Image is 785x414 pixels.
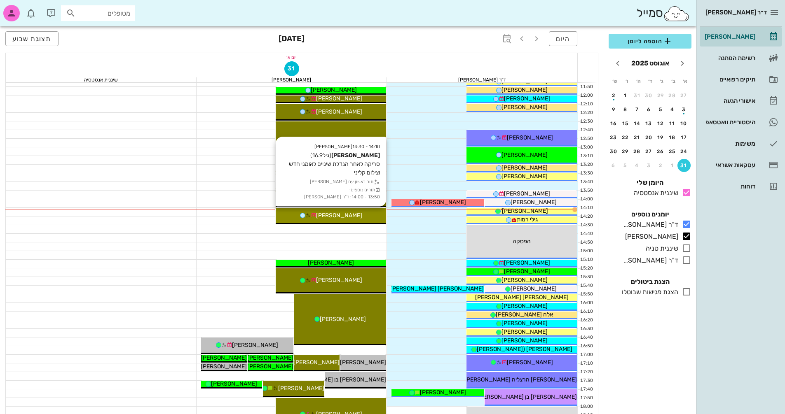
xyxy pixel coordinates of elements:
img: SmileCloud logo [663,5,690,22]
button: 31 [284,61,299,76]
a: דוחות [700,177,782,196]
div: 7 [630,107,644,112]
button: 4 [666,103,679,116]
div: 25 [666,149,679,154]
div: 18:00 [578,403,595,410]
div: 15:30 [578,274,595,281]
div: 22 [619,135,632,140]
button: 16 [607,117,620,130]
button: 19 [654,131,667,144]
button: 29 [654,89,667,102]
div: 24 [677,149,691,154]
div: 19 [654,135,667,140]
div: 28 [666,93,679,98]
a: משימות [700,134,782,154]
div: 12:50 [578,135,595,142]
span: [PERSON_NAME] [504,190,550,197]
span: 31 [285,65,299,72]
span: תג [24,7,29,12]
div: 15 [619,121,632,126]
a: [PERSON_NAME] [700,27,782,47]
th: ש׳ [609,74,620,88]
div: 4 [630,163,644,168]
div: 15:20 [578,265,595,272]
span: [PERSON_NAME] [507,359,553,366]
span: [PERSON_NAME] ([PERSON_NAME] [477,346,572,353]
div: 13:20 [578,161,595,168]
button: 29 [619,145,632,158]
div: 13:50 [578,187,595,194]
span: [PERSON_NAME] [511,199,557,206]
span: הוספה ליומן [615,36,685,46]
div: 11:50 [578,84,595,91]
span: היום [556,35,570,43]
div: 20 [642,135,656,140]
div: 14 [630,121,644,126]
span: [PERSON_NAME] [211,380,257,387]
span: [PERSON_NAME] [511,285,557,292]
span: [PERSON_NAME] [PERSON_NAME] [475,294,569,301]
span: [PERSON_NAME] [316,277,362,284]
span: הפסקה [513,238,531,245]
button: 4 [630,159,644,172]
span: [PERSON_NAME] [201,354,247,361]
button: 24 [677,145,691,158]
span: [PERSON_NAME] [501,86,548,93]
span: [PERSON_NAME] [504,95,550,102]
div: ד"ר [PERSON_NAME] [387,77,577,82]
button: 27 [677,89,691,102]
span: [PERSON_NAME] [420,199,466,206]
button: 30 [642,89,656,102]
a: אישורי הגעה [700,91,782,111]
div: דוחות [703,183,755,190]
span: [PERSON_NAME] [316,95,362,102]
div: [PERSON_NAME] [703,33,755,40]
span: [PERSON_NAME] בן [PERSON_NAME] [287,376,386,383]
span: [PERSON_NAME] [507,134,553,141]
div: 16:10 [578,308,595,315]
div: 14:30 [578,222,595,229]
button: 30 [607,145,620,158]
button: 22 [619,131,632,144]
span: [PERSON_NAME] [501,328,548,335]
span: ד״ר [PERSON_NAME] [705,9,767,16]
button: 12 [654,117,667,130]
span: [PERSON_NAME] [420,389,466,396]
div: 18 [666,135,679,140]
button: 31 [677,159,691,172]
button: 13 [642,117,656,130]
div: 12:30 [578,118,595,125]
div: 11 [666,121,679,126]
div: 13:30 [578,170,595,177]
span: [PERSON_NAME] [PERSON_NAME] ([PERSON_NAME]) [339,285,484,292]
span: [PERSON_NAME] הרצליה [PERSON_NAME] [464,376,577,383]
div: 5 [619,163,632,168]
button: חודש שעבר [675,56,690,71]
div: 16:50 [578,343,595,350]
th: א׳ [680,74,691,88]
span: [PERSON_NAME] [501,104,548,111]
span: [PERSON_NAME] [316,108,362,115]
button: 17 [677,131,691,144]
span: [PERSON_NAME] [501,173,548,180]
div: 16:30 [578,326,595,333]
div: 13 [642,121,656,126]
h3: [DATE] [279,31,305,48]
div: ד"ר [PERSON_NAME] [620,256,678,265]
span: [PERSON_NAME] [278,385,324,392]
span: [PERSON_NAME] [247,354,293,361]
div: 16:40 [578,334,595,341]
div: 15:50 [578,291,595,298]
div: 10 [677,121,691,126]
span: [PERSON_NAME]' [501,207,548,214]
button: 10 [677,117,691,130]
div: יום א׳ [6,53,577,61]
h4: הצגת ביטולים [609,277,691,287]
th: ה׳ [633,74,644,88]
div: 13:10 [578,153,595,160]
div: 15:00 [578,248,595,255]
button: תצוגת שבוע [5,31,59,46]
div: 17:10 [578,360,595,367]
div: 26 [654,149,667,154]
h4: יומנים נוספים [609,209,691,219]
